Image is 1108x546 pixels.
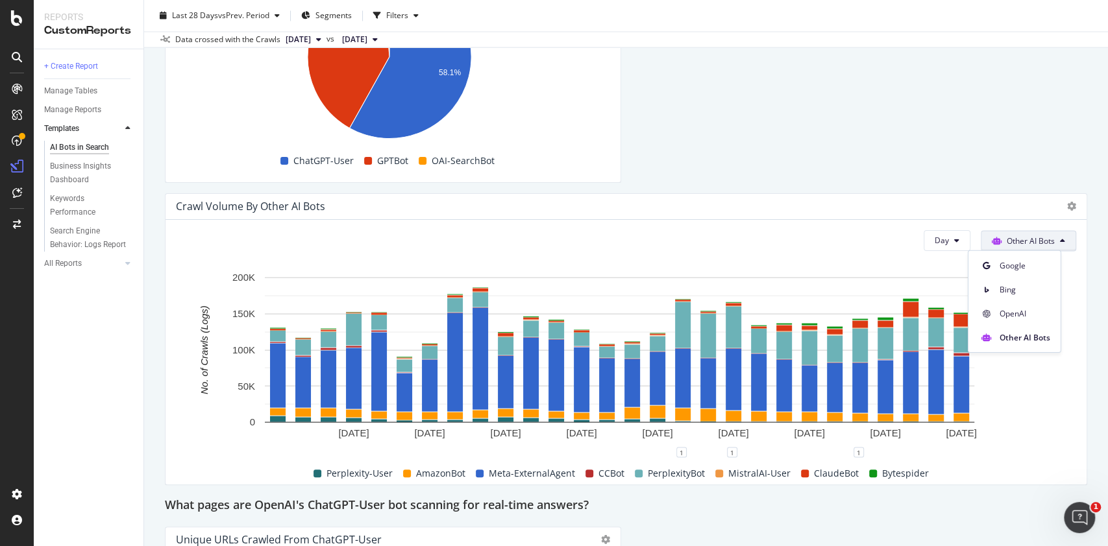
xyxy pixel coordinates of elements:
text: [DATE] [794,427,824,438]
text: 100K [232,344,255,355]
button: Day [924,230,970,251]
text: 58.1% [439,67,461,77]
text: [DATE] [338,427,369,438]
span: vs Prev. Period [218,10,269,21]
span: GPTBot [377,153,408,169]
div: 1 [854,447,864,457]
text: [DATE] [718,427,748,438]
div: Crawl Volume by Other AI BotsDayOther AI BotsA chart.111Perplexity-UserAmazonBotMeta-ExternalAgen... [165,193,1087,485]
text: [DATE] [642,427,672,438]
span: CCBot [598,466,624,481]
div: Manage Tables [44,84,97,98]
span: Segments [315,10,352,21]
span: Day [935,235,949,246]
span: 1 [1090,502,1101,512]
div: + Create Report [44,60,98,73]
button: Other AI Bots [981,230,1076,251]
span: Other AI Bots [1000,331,1050,343]
a: AI Bots in Search [50,141,134,154]
div: Filters [386,10,408,21]
a: Business Insights Dashboard [50,160,134,187]
a: + Create Report [44,60,134,73]
span: Bing [1000,283,1050,295]
div: Data crossed with the Crawls [175,34,280,45]
div: Reports [44,10,133,23]
div: Business Insights Dashboard [50,160,125,187]
div: Templates [44,122,79,136]
span: MistralAI-User [728,466,791,481]
a: Keywords Performance [50,192,134,219]
text: 40.4% [317,39,339,48]
div: 1 [676,447,687,457]
span: ChatGPT-User [293,153,354,169]
button: Segments [296,5,357,26]
span: AmazonBot [416,466,465,481]
span: Last 28 Days [172,10,218,21]
text: 200K [232,272,255,283]
button: Last 28 DaysvsPrev. Period [154,5,285,26]
a: Manage Reports [44,103,134,117]
div: AI Bots in Search [50,141,109,154]
div: CustomReports [44,23,133,38]
text: [DATE] [490,427,521,438]
a: Search Engine Behavior: Logs Report [50,224,134,252]
div: Crawl Volume by Other AI Bots [176,200,325,213]
div: All Reports [44,257,82,270]
text: [DATE] [946,427,976,438]
span: PerplexityBot [648,466,705,481]
text: 150K [232,307,255,318]
text: [DATE] [566,427,597,438]
div: What pages are OpenAI's ChatGPT-User bot scanning for real-time answers? [165,495,1087,516]
button: Filters [368,5,424,26]
span: OAI-SearchBot [432,153,495,169]
h2: What pages are OpenAI's ChatGPT-User bot scanning for real-time answers? [165,495,589,516]
span: Bytespider [882,466,929,481]
span: ClaudeBot [814,466,859,481]
span: Meta-ExternalAgent [489,466,575,481]
span: Google [1000,259,1050,271]
svg: A chart. [176,270,1063,452]
div: Search Engine Behavior: Logs Report [50,224,127,252]
text: 0 [250,416,255,427]
div: Keywords Performance [50,192,123,219]
span: Perplexity-User [326,466,393,481]
iframe: Intercom live chat [1064,502,1095,533]
text: 50K [238,380,255,391]
text: [DATE] [870,427,900,438]
span: vs [326,33,337,45]
text: No. of Crawls (Logs) [199,305,210,394]
div: Manage Reports [44,103,101,117]
span: 2025 Aug. 5th [342,34,367,45]
a: Manage Tables [44,84,134,98]
div: 1 [727,447,737,457]
a: Templates [44,122,121,136]
div: Unique URLs Crawled from ChatGPT-User [176,533,382,546]
button: [DATE] [280,32,326,47]
span: OpenAI [1000,307,1050,319]
span: Other AI Bots [1007,235,1055,246]
button: [DATE] [337,32,383,47]
span: 2025 Sep. 2nd [286,34,311,45]
text: [DATE] [414,427,445,438]
a: All Reports [44,257,121,270]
